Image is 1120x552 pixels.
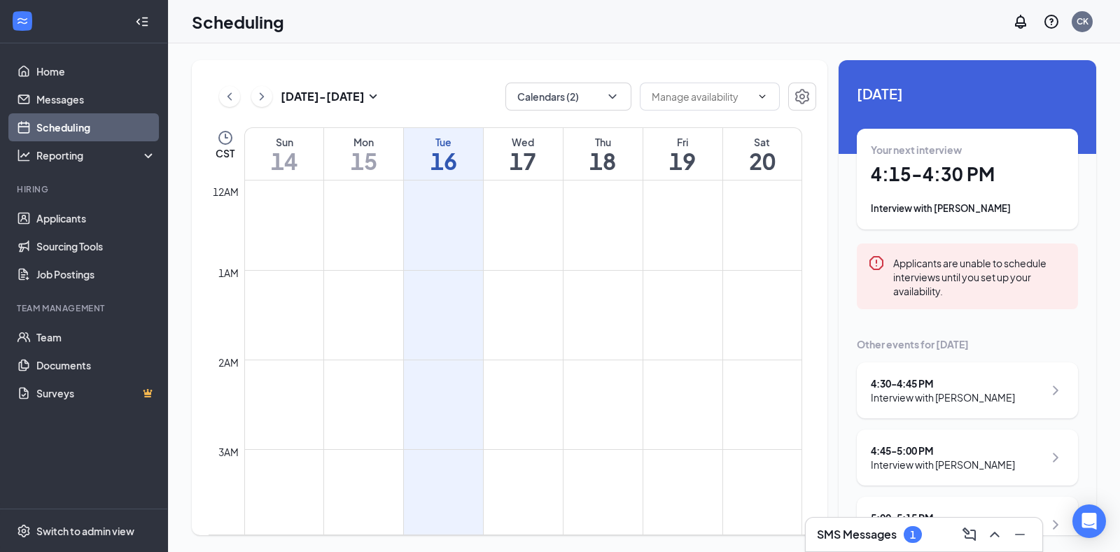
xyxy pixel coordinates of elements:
svg: ChevronLeft [223,88,237,105]
a: September 20, 2025 [723,128,801,180]
div: Switch to admin view [36,524,134,538]
div: Reporting [36,148,157,162]
button: ChevronLeft [219,86,240,107]
a: September 14, 2025 [245,128,323,180]
div: Your next interview [871,143,1064,157]
svg: Notifications [1012,13,1029,30]
div: Hiring [17,183,153,195]
div: Tue [404,135,483,149]
svg: QuestionInfo [1043,13,1060,30]
button: Calendars (2)ChevronDown [505,83,631,111]
svg: Minimize [1011,526,1028,543]
a: September 17, 2025 [484,128,563,180]
div: Wed [484,135,563,149]
div: Other events for [DATE] [857,337,1078,351]
h1: 15 [324,149,403,173]
h1: 19 [643,149,722,173]
button: Settings [788,83,816,111]
span: [DATE] [857,83,1078,104]
div: 1 [910,529,916,541]
div: Fri [643,135,722,149]
a: September 15, 2025 [324,128,403,180]
svg: ChevronRight [1047,516,1064,533]
div: 12am [210,184,241,199]
div: 4am [216,534,241,549]
div: 1am [216,265,241,281]
div: Open Intercom Messenger [1072,504,1106,538]
button: Minimize [1009,523,1031,546]
svg: Analysis [17,148,31,162]
button: ChevronRight [251,86,272,107]
svg: ChevronRight [255,88,269,105]
div: Interview with [PERSON_NAME] [871,458,1015,472]
button: ChevronUp [983,523,1006,546]
a: Team [36,323,156,351]
h1: 14 [245,149,323,173]
a: September 16, 2025 [404,128,483,180]
div: CK [1077,15,1088,27]
div: Thu [563,135,643,149]
svg: ChevronUp [986,526,1003,543]
div: Sat [723,135,801,149]
h3: SMS Messages [817,527,897,542]
h1: 18 [563,149,643,173]
svg: ChevronRight [1047,449,1064,466]
svg: SmallChevronDown [365,88,381,105]
svg: Error [868,255,885,271]
a: September 19, 2025 [643,128,722,180]
div: 2am [216,355,241,370]
svg: ChevronDown [757,91,768,102]
svg: ChevronDown [605,90,619,104]
div: 4:45 - 5:00 PM [871,444,1015,458]
div: Team Management [17,302,153,314]
a: Documents [36,351,156,379]
h1: 17 [484,149,563,173]
a: Sourcing Tools [36,232,156,260]
div: Applicants are unable to schedule interviews until you set up your availability. [893,255,1067,298]
div: Sun [245,135,323,149]
div: Interview with [PERSON_NAME] [871,390,1015,404]
a: Job Postings [36,260,156,288]
h1: Scheduling [192,10,284,34]
svg: ChevronRight [1047,382,1064,399]
span: CST [216,146,234,160]
div: 3am [216,444,241,460]
button: ComposeMessage [958,523,981,546]
h3: [DATE] - [DATE] [281,89,365,104]
a: Scheduling [36,113,156,141]
a: September 18, 2025 [563,128,643,180]
svg: Settings [17,524,31,538]
svg: ComposeMessage [961,526,978,543]
a: Messages [36,85,156,113]
svg: Settings [794,88,811,105]
h1: 20 [723,149,801,173]
div: 5:00 - 5:15 PM [871,511,1015,525]
h1: 4:15 - 4:30 PM [871,162,1064,186]
input: Manage availability [652,89,751,104]
svg: WorkstreamLogo [15,14,29,28]
a: Home [36,57,156,85]
a: SurveysCrown [36,379,156,407]
div: Interview with [PERSON_NAME] [871,201,1064,215]
h1: 16 [404,149,483,173]
svg: Clock [217,129,234,146]
svg: Collapse [135,15,149,29]
div: Mon [324,135,403,149]
a: Applicants [36,204,156,232]
div: 4:30 - 4:45 PM [871,376,1015,390]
